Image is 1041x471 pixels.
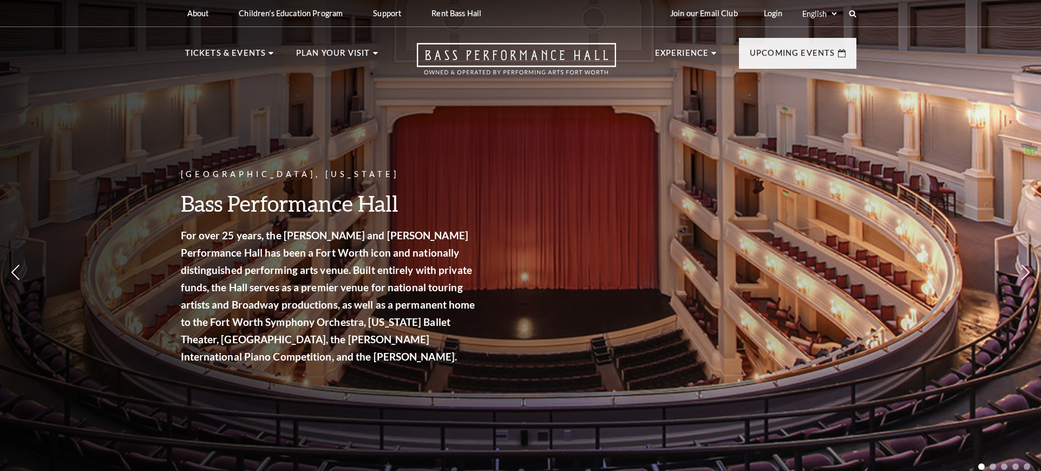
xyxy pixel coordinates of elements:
[181,189,479,217] h3: Bass Performance Hall
[373,9,401,18] p: Support
[239,9,343,18] p: Children's Education Program
[296,47,370,66] p: Plan Your Visit
[431,9,481,18] p: Rent Bass Hall
[181,229,475,363] strong: For over 25 years, the [PERSON_NAME] and [PERSON_NAME] Performance Hall has been a Fort Worth ico...
[181,168,479,181] p: [GEOGRAPHIC_DATA], [US_STATE]
[185,47,266,66] p: Tickets & Events
[187,9,209,18] p: About
[800,9,839,19] select: Select:
[655,47,709,66] p: Experience
[750,47,835,66] p: Upcoming Events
